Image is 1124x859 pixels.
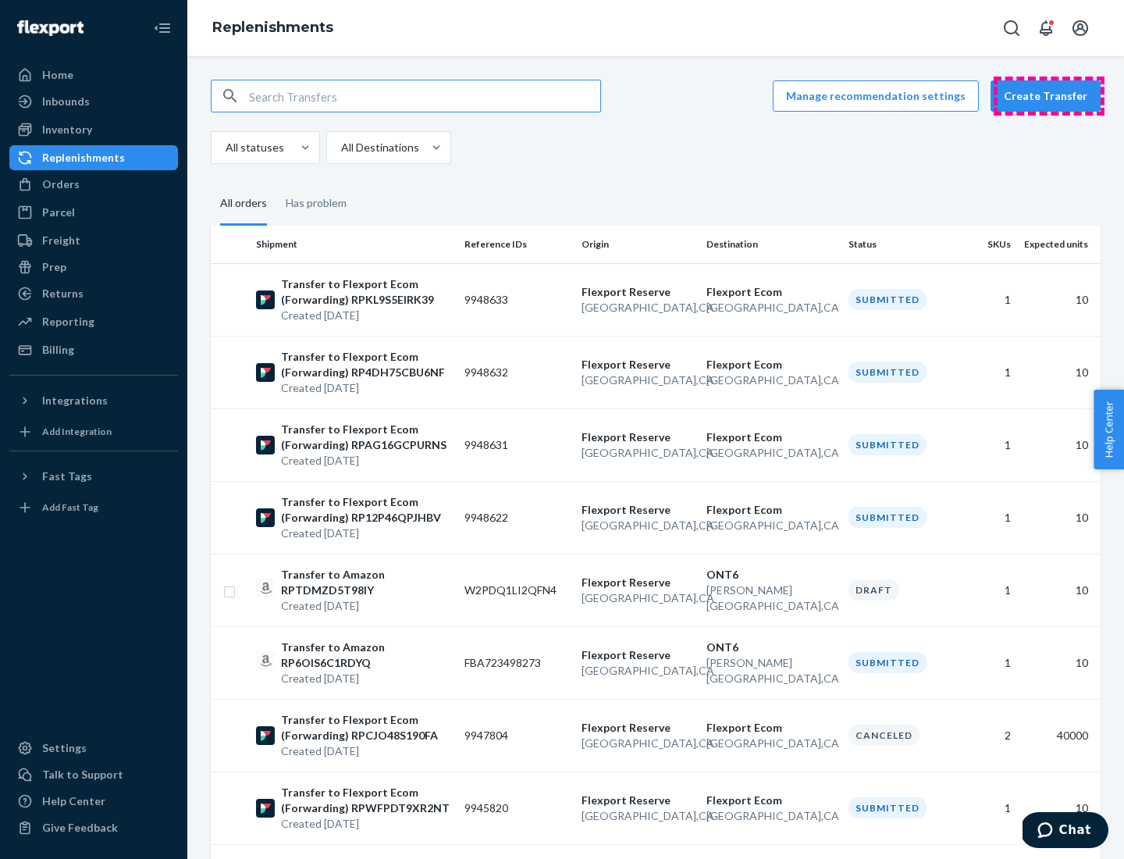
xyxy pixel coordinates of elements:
div: Inventory [42,122,92,137]
div: All Destinations [341,140,419,155]
p: [GEOGRAPHIC_DATA] , CA [582,663,694,679]
p: Flexport Reserve [582,357,694,372]
td: 9948633 [458,263,575,336]
div: Settings [42,740,87,756]
div: Submitted [848,362,927,383]
p: ONT6 [706,640,836,655]
th: SKUs [959,226,1017,263]
a: Settings [9,736,178,761]
p: Created [DATE] [281,526,452,541]
p: [GEOGRAPHIC_DATA] , CA [582,300,694,315]
p: Flexport Ecom [706,284,836,300]
p: Created [DATE] [281,743,452,759]
a: Home [9,62,178,87]
button: Create Transfer [991,80,1101,112]
td: 2 [959,699,1017,772]
p: Flexport Ecom [706,357,836,372]
td: 9948631 [458,408,575,481]
a: Manage recommendation settings [773,80,979,112]
td: 9948622 [458,481,575,554]
button: Fast Tags [9,464,178,489]
p: Flexport Reserve [582,284,694,300]
td: 10 [1017,554,1101,626]
p: [GEOGRAPHIC_DATA] , CA [706,445,836,461]
td: 10 [1017,263,1101,336]
p: Transfer to Flexport Ecom (Forwarding) RPAG16GCPURNS [281,422,452,453]
div: Parcel [42,205,75,220]
input: All Destinations [340,140,341,155]
td: 1 [959,626,1017,699]
p: Transfer to Flexport Ecom (Forwarding) RP12P46QPJHBV [281,494,452,526]
td: FBA723498273 [458,626,575,699]
input: All statuses [224,140,226,155]
td: 1 [959,336,1017,408]
div: Home [42,67,73,83]
a: Parcel [9,200,178,225]
div: Talk to Support [42,767,123,782]
p: Created [DATE] [281,453,452,469]
p: Flexport Reserve [582,793,694,808]
a: Billing [9,337,178,362]
td: 10 [1017,336,1101,408]
td: 1 [959,554,1017,626]
div: Submitted [848,289,927,310]
div: Submitted [848,652,927,673]
td: 9947804 [458,699,575,772]
p: [GEOGRAPHIC_DATA] , CA [582,372,694,388]
ol: breadcrumbs [200,5,346,51]
td: 1 [959,481,1017,554]
td: 9948632 [458,336,575,408]
td: 40000 [1017,699,1101,772]
p: [PERSON_NAME][GEOGRAPHIC_DATA] , CA [706,583,836,614]
div: All statuses [226,140,284,155]
p: Transfer to Amazon RPTDMZD5T98IY [281,567,452,598]
p: Transfer to Amazon RP6OIS6C1RDYQ [281,640,452,671]
th: Origin [575,226,700,263]
button: Help Center [1094,390,1124,469]
p: Flexport Ecom [706,502,836,518]
p: Flexport Ecom [706,429,836,445]
p: Flexport Reserve [582,647,694,663]
a: Orders [9,172,178,197]
div: All orders [220,183,267,226]
div: Draft [848,579,899,601]
th: Destination [700,226,842,263]
a: Replenishments [212,19,333,36]
div: Has problem [286,183,347,223]
div: Billing [42,342,74,358]
td: 10 [1017,626,1101,699]
p: Created [DATE] [281,308,452,323]
td: 10 [1017,772,1101,844]
p: [GEOGRAPHIC_DATA] , CA [582,445,694,461]
a: Returns [9,281,178,306]
div: Returns [42,286,84,301]
p: Flexport Ecom [706,720,836,736]
div: Freight [42,233,80,248]
button: Open account menu [1065,12,1096,44]
p: [GEOGRAPHIC_DATA] , CA [706,372,836,388]
p: Flexport Reserve [582,575,694,590]
p: ONT6 [706,567,836,583]
td: 10 [1017,408,1101,481]
p: Transfer to Flexport Ecom (Forwarding) RP4DH75CBU6NF [281,349,452,380]
div: Submitted [848,434,927,455]
button: Open notifications [1030,12,1062,44]
td: 9945820 [458,772,575,844]
div: Replenishments [42,150,125,166]
div: Help Center [42,793,105,809]
p: [GEOGRAPHIC_DATA] , CA [706,518,836,533]
iframe: Opens a widget where you can chat to one of our agents [1023,812,1108,851]
div: Prep [42,259,66,275]
th: Reference IDs [458,226,575,263]
p: [GEOGRAPHIC_DATA] , CA [706,736,836,751]
p: Flexport Reserve [582,720,694,736]
p: [GEOGRAPHIC_DATA] , CA [582,590,694,606]
a: Inventory [9,117,178,142]
div: Canceled [848,725,919,746]
a: Reporting [9,309,178,334]
button: Open Search Box [996,12,1027,44]
div: Reporting [42,314,94,330]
